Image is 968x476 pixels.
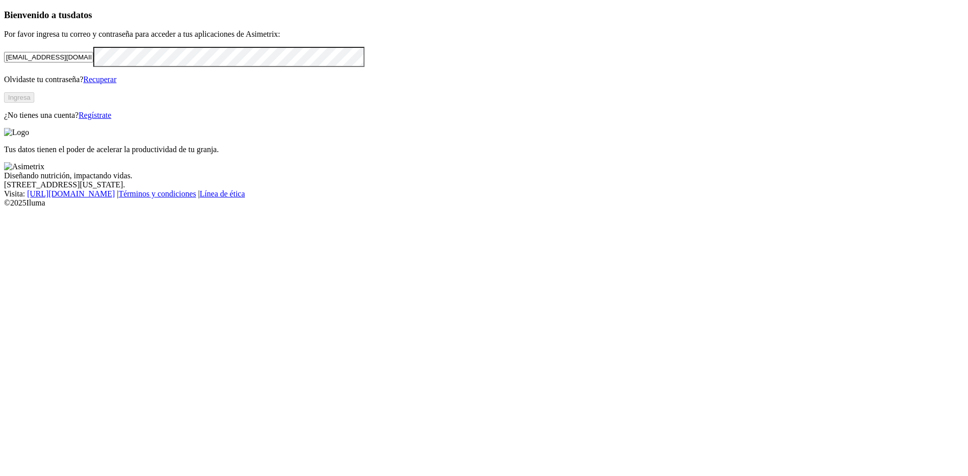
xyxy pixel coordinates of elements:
[4,128,29,137] img: Logo
[4,30,964,39] p: Por favor ingresa tu correo y contraseña para acceder a tus aplicaciones de Asimetrix:
[83,75,116,84] a: Recuperar
[71,10,92,20] span: datos
[4,75,964,84] p: Olvidaste tu contraseña?
[4,171,964,180] div: Diseñando nutrición, impactando vidas.
[4,10,964,21] h3: Bienvenido a tus
[4,52,93,62] input: Tu correo
[4,92,34,103] button: Ingresa
[79,111,111,119] a: Regístrate
[200,189,245,198] a: Línea de ética
[4,198,964,208] div: © 2025 Iluma
[4,145,964,154] p: Tus datos tienen el poder de acelerar la productividad de tu granja.
[4,180,964,189] div: [STREET_ADDRESS][US_STATE].
[4,189,964,198] div: Visita : | |
[4,111,964,120] p: ¿No tienes una cuenta?
[4,162,44,171] img: Asimetrix
[27,189,115,198] a: [URL][DOMAIN_NAME]
[118,189,196,198] a: Términos y condiciones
